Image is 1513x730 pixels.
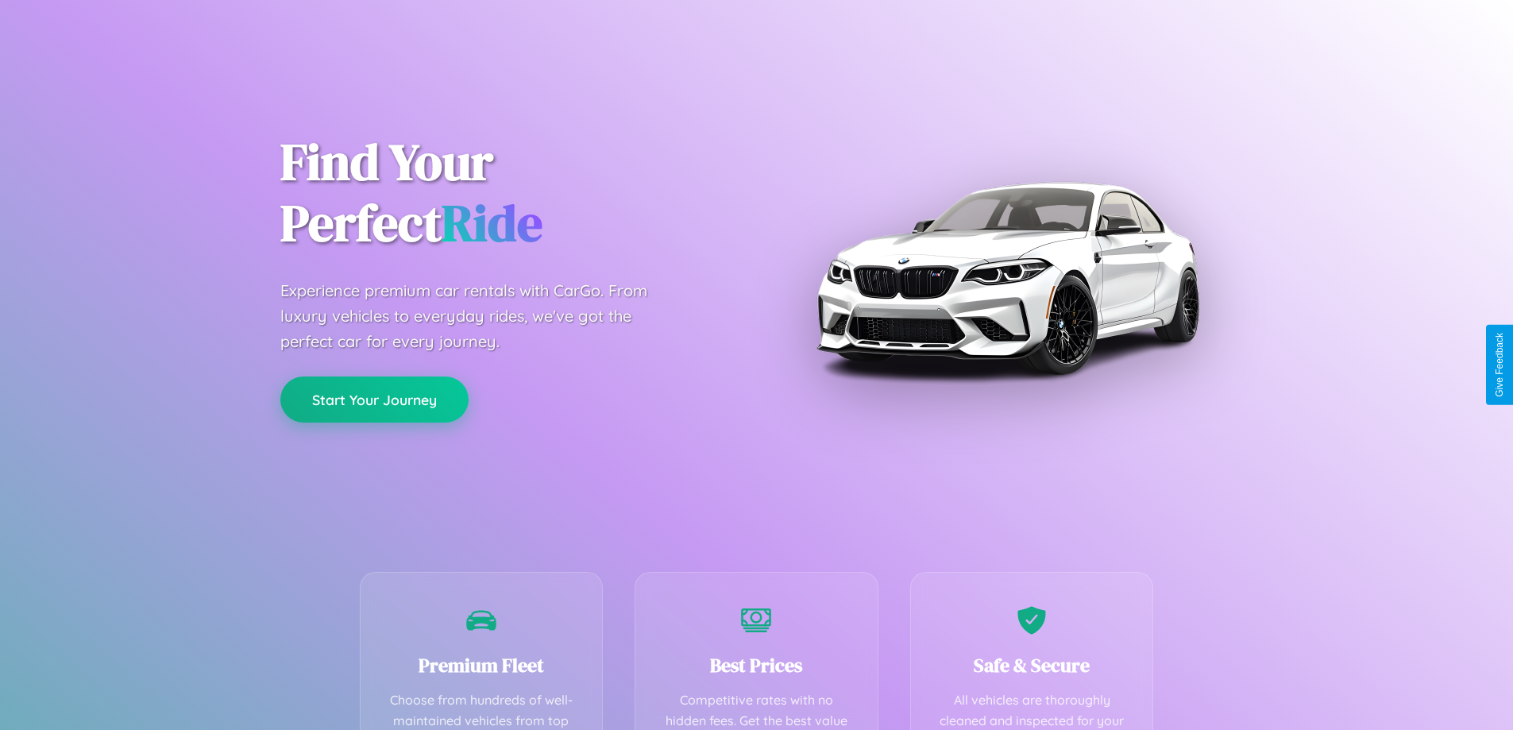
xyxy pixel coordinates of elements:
h3: Safe & Secure [935,652,1129,678]
h1: Find Your Perfect [280,132,733,254]
h3: Best Prices [659,652,854,678]
img: Premium BMW car rental vehicle [809,79,1206,477]
span: Ride [442,188,542,257]
div: Give Feedback [1494,333,1505,397]
p: Experience premium car rentals with CarGo. From luxury vehicles to everyday rides, we've got the ... [280,278,677,354]
h3: Premium Fleet [384,652,579,678]
button: Start Your Journey [280,377,469,423]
